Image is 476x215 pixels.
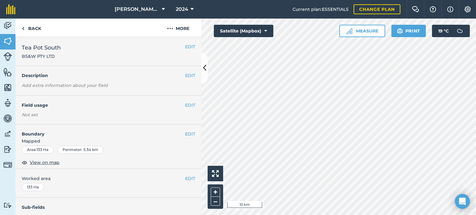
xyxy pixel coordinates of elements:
[155,19,201,37] button: More
[3,145,12,154] img: svg+xml;base64,PD94bWwgdmVyc2lvbj0iMS4wIiBlbmNvZGluZz0idXRmLTgiPz4KPCEtLSBHZW5lcmF0b3I6IEFkb2JlIE...
[454,25,466,37] img: svg+xml;base64,PD94bWwgdmVyc2lvbj0iMS4wIiBlbmNvZGluZz0idXRmLTgiPz4KPCEtLSBHZW5lcmF0b3I6IEFkb2JlIE...
[22,83,108,88] em: Add extra information about your field
[22,159,27,166] img: svg+xml;base64,PHN2ZyB4bWxucz0iaHR0cDovL3d3dy53My5vcmcvMjAwMC9zdmciIHdpZHRoPSIxOCIgaGVpZ2h0PSIyNC...
[30,159,59,166] span: View on map
[3,129,12,139] img: svg+xml;base64,PD94bWwgdmVyc2lvbj0iMS4wIiBlbmNvZGluZz0idXRmLTgiPz4KPCEtLSBHZW5lcmF0b3I6IEFkb2JlIE...
[176,6,188,13] span: 2024
[211,197,220,206] button: –
[3,52,12,61] img: svg+xml;base64,PD94bWwgdmVyc2lvbj0iMS4wIiBlbmNvZGluZz0idXRmLTgiPz4KPCEtLSBHZW5lcmF0b3I6IEFkb2JlIE...
[464,6,471,12] img: A cog icon
[211,187,220,197] button: +
[185,131,195,137] button: EDIT
[339,25,385,37] button: Measure
[15,138,201,144] span: Mapped
[438,25,449,37] span: 19 ° C
[429,6,437,12] img: A question mark icon
[214,25,273,37] button: Satellite (Mapbox)
[391,25,426,37] button: Print
[3,202,12,208] img: svg+xml;base64,PD94bWwgdmVyc2lvbj0iMS4wIiBlbmNvZGluZz0idXRmLTgiPz4KPCEtLSBHZW5lcmF0b3I6IEFkb2JlIE...
[3,67,12,77] img: svg+xml;base64,PHN2ZyB4bWxucz0iaHR0cDovL3d3dy53My5vcmcvMjAwMC9zdmciIHdpZHRoPSI1NiIgaGVpZ2h0PSI2MC...
[3,161,12,169] img: svg+xml;base64,PD94bWwgdmVyc2lvbj0iMS4wIiBlbmNvZGluZz0idXRmLTgiPz4KPCEtLSBHZW5lcmF0b3I6IEFkb2JlIE...
[167,25,173,32] img: svg+xml;base64,PHN2ZyB4bWxucz0iaHR0cDovL3d3dy53My5vcmcvMjAwMC9zdmciIHdpZHRoPSIyMCIgaGVpZ2h0PSIyNC...
[412,6,419,12] img: Two speech bubbles overlapping with the left bubble in the forefront
[293,6,349,13] span: Current plan : ESSENTIALS
[3,98,12,108] img: svg+xml;base64,PD94bWwgdmVyc2lvbj0iMS4wIiBlbmNvZGluZz0idXRmLTgiPz4KPCEtLSBHZW5lcmF0b3I6IEFkb2JlIE...
[212,170,219,177] img: Four arrows, one pointing top left, one top right, one bottom right and the last bottom left
[15,19,47,37] a: Back
[22,43,61,52] span: Tea Pot South
[3,114,12,123] img: svg+xml;base64,PD94bWwgdmVyc2lvbj0iMS4wIiBlbmNvZGluZz0idXRmLTgiPz4KPCEtLSBHZW5lcmF0b3I6IEFkb2JlIE...
[455,194,470,209] div: Open Intercom Messenger
[22,25,24,32] img: svg+xml;base64,PHN2ZyB4bWxucz0iaHR0cDovL3d3dy53My5vcmcvMjAwMC9zdmciIHdpZHRoPSI5IiBoZWlnaHQ9IjI0Ii...
[3,37,12,46] img: svg+xml;base64,PHN2ZyB4bWxucz0iaHR0cDovL3d3dy53My5vcmcvMjAwMC9zdmciIHdpZHRoPSI1NiIgaGVpZ2h0PSI2MC...
[22,146,54,154] div: Area : 133 Ha
[15,204,201,211] h4: Sub-fields
[447,6,453,13] img: svg+xml;base64,PHN2ZyB4bWxucz0iaHR0cDovL3d3dy53My5vcmcvMjAwMC9zdmciIHdpZHRoPSIxNyIgaGVpZ2h0PSIxNy...
[15,124,185,137] h4: Boundary
[354,4,400,14] a: Change plan
[185,43,195,50] button: EDIT
[3,21,12,30] img: svg+xml;base64,PD94bWwgdmVyc2lvbj0iMS4wIiBlbmNvZGluZz0idXRmLTgiPz4KPCEtLSBHZW5lcmF0b3I6IEFkb2JlIE...
[22,72,195,79] h4: Description
[22,53,61,59] span: BS&W PTY LTD
[6,4,15,14] img: fieldmargin Logo
[115,6,159,13] span: [PERSON_NAME] ASAHI PADDOCKS
[3,83,12,92] img: svg+xml;base64,PHN2ZyB4bWxucz0iaHR0cDovL3d3dy53My5vcmcvMjAwMC9zdmciIHdpZHRoPSI1NiIgaGVpZ2h0PSI2MC...
[397,27,403,35] img: svg+xml;base64,PHN2ZyB4bWxucz0iaHR0cDovL3d3dy53My5vcmcvMjAwMC9zdmciIHdpZHRoPSIxOSIgaGVpZ2h0PSIyNC...
[22,175,195,182] span: Worked area
[432,25,470,37] button: 19 °C
[185,72,195,79] button: EDIT
[22,183,44,191] div: 133 Ha
[22,159,59,166] button: View on map
[185,102,195,109] button: EDIT
[185,175,195,182] button: EDIT
[22,112,195,118] div: Not set
[22,102,185,109] h4: Field usage
[57,146,104,154] div: Perimeter : 5.34 km
[346,28,352,34] img: Ruler icon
